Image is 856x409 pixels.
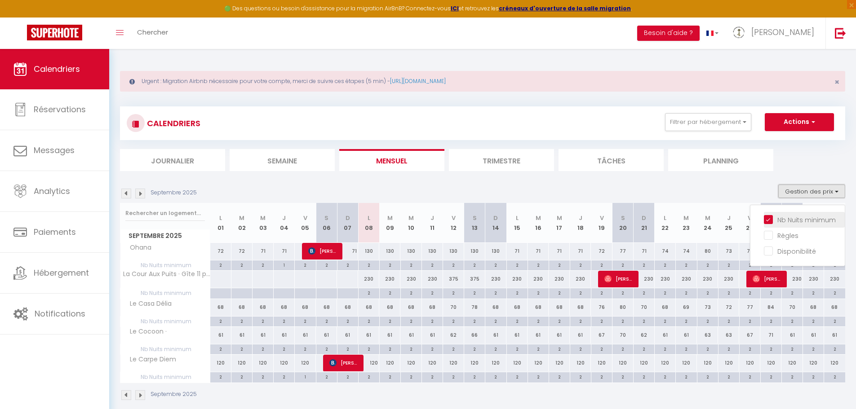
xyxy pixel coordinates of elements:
a: ... [PERSON_NAME] [725,18,825,49]
div: 2 [464,317,485,325]
abbr: L [516,214,519,222]
div: 230 [676,271,697,287]
th: 25 [718,203,739,243]
div: 68 [422,299,443,316]
abbr: D [642,214,646,222]
div: 230 [697,271,718,287]
div: 130 [422,243,443,259]
div: 2 [337,260,358,269]
abbr: V [600,214,604,222]
strong: ICI [451,4,459,12]
input: Rechercher un logement... [125,205,205,221]
abbr: J [282,214,286,222]
abbr: M [683,214,689,222]
div: 2 [655,317,675,325]
li: Trimestre [449,149,554,171]
div: 2 [570,317,591,325]
div: 230 [528,271,549,287]
div: 2 [655,260,675,269]
span: Le Cocoon · [122,327,169,337]
div: 68 [337,299,358,316]
div: 2 [528,260,549,269]
th: 10 [400,203,421,243]
th: 24 [697,203,718,243]
div: 2 [443,317,464,325]
div: 130 [443,243,464,259]
div: 2 [401,344,421,353]
div: 69 [676,299,697,316]
div: 2 [655,288,675,297]
div: 2 [782,288,803,297]
div: 2 [253,317,273,325]
div: 2 [719,317,739,325]
div: 70 [612,327,634,343]
div: 2 [719,260,739,269]
abbr: S [324,214,328,222]
abbr: S [473,214,477,222]
abbr: M [705,214,710,222]
th: 22 [655,203,676,243]
span: Notifications [35,308,85,319]
abbr: S [621,214,625,222]
abbr: V [303,214,307,222]
button: Filtrer par hébergement [665,113,751,131]
div: 61 [358,327,379,343]
div: 61 [803,327,824,343]
div: 80 [612,299,634,316]
div: 230 [485,271,506,287]
div: 2 [549,317,570,325]
div: 68 [485,299,506,316]
div: 230 [634,271,655,287]
img: ... [732,26,745,39]
button: Actions [765,113,834,131]
div: 2 [274,317,294,325]
abbr: L [219,214,222,222]
div: 78 [464,299,485,316]
div: 2 [359,288,379,297]
div: 230 [781,271,803,287]
abbr: D [493,214,498,222]
div: 71 [760,327,781,343]
div: 84 [760,299,781,316]
div: 2 [634,288,654,297]
div: 61 [210,327,231,343]
div: 230 [570,271,591,287]
span: Hébergement [34,267,89,278]
button: Besoin d'aide ? [637,26,700,41]
th: 23 [676,203,697,243]
div: 70 [443,299,464,316]
abbr: J [579,214,582,222]
div: 71 [274,243,295,259]
div: 2 [359,260,379,269]
div: 61 [570,327,591,343]
div: 2 [380,344,400,353]
div: 2 [443,260,464,269]
div: 2 [612,260,633,269]
div: 71 [528,243,549,259]
div: 2 [253,260,273,269]
th: 11 [422,203,443,243]
div: 68 [379,299,400,316]
img: logout [835,27,846,39]
div: 2 [380,288,400,297]
div: 2 [485,288,506,297]
a: [URL][DOMAIN_NAME] [390,77,446,85]
th: 19 [591,203,612,243]
div: 230 [803,271,824,287]
div: 66 [464,327,485,343]
span: [PERSON_NAME] [329,354,358,371]
div: 68 [210,299,231,316]
th: 20 [612,203,634,243]
div: 2 [803,317,824,325]
div: 2 [634,260,654,269]
div: 230 [422,271,443,287]
div: 2 [570,260,591,269]
div: 2 [485,260,506,269]
div: 2 [316,317,337,325]
span: Septembre 2025 [120,229,210,242]
div: 72 [210,243,231,259]
div: 76 [591,299,612,316]
div: 61 [781,327,803,343]
div: 74 [655,243,676,259]
div: 2 [422,260,443,269]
